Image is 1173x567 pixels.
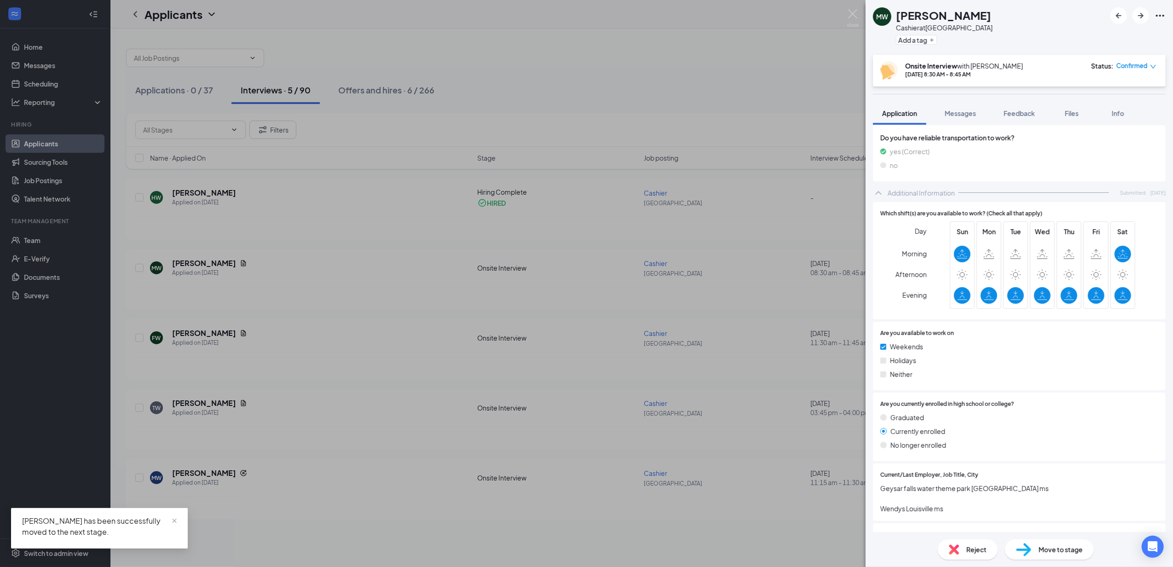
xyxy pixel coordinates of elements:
span: Mon [981,226,997,237]
span: Neither [890,369,913,379]
span: Weekends [890,341,923,352]
svg: Plus [929,37,935,43]
span: Are you currently enrolled in high school or college? [880,400,1014,409]
div: Cashier at [GEOGRAPHIC_DATA] [896,23,993,32]
span: Do you have reliable transportation to work? [880,133,1158,143]
span: Are you available to work on [880,329,954,338]
svg: ArrowRight [1135,10,1146,21]
span: Submitted: [1120,189,1147,197]
span: Sun [954,226,971,237]
div: Additional Information [888,188,955,197]
b: Onsite Interview [905,62,957,70]
span: Messages [945,109,976,117]
div: with [PERSON_NAME] [905,61,1023,70]
span: no [890,160,898,170]
button: ArrowLeftNew [1110,7,1127,24]
span: Geysar falls water theme park [GEOGRAPHIC_DATA] ms Wendys Louisville ms [880,483,1158,514]
div: [DATE] 8:30 AM - 8:45 AM [905,70,1023,78]
span: Files [1065,109,1079,117]
span: Reject [966,544,987,555]
svg: ChevronUp [873,187,884,198]
span: Feedback [1004,109,1035,117]
svg: Ellipses [1155,10,1166,21]
span: Evening [902,287,927,303]
span: Day [915,226,927,236]
button: ArrowRight [1133,7,1149,24]
span: No longer enrolled [890,440,946,450]
span: Which shift(s) are you available to work? (Check all that apply) [880,209,1042,218]
span: Work Reference: at least one, with name, phone number, relation, years known [880,531,1086,539]
span: Fri [1088,226,1104,237]
span: Application [882,109,917,117]
span: Afternoon [896,266,927,283]
button: PlusAdd a tag [896,35,937,45]
div: [PERSON_NAME] has been successfully moved to the next stage. [22,515,177,538]
span: down [1150,64,1156,70]
span: Move to stage [1039,544,1083,555]
svg: ArrowLeftNew [1113,10,1124,21]
span: Thu [1061,226,1077,237]
span: Morning [902,245,927,262]
div: MW [876,12,888,21]
span: [DATE] [1150,189,1166,197]
span: Current/Last Employer, Job Title, City [880,471,978,480]
span: Wed [1034,226,1051,237]
span: Confirmed [1116,61,1148,70]
span: close [171,518,178,524]
div: Status : [1091,61,1114,70]
span: yes (Correct) [890,146,930,156]
span: Holidays [890,355,916,365]
h1: [PERSON_NAME] [896,7,991,23]
span: Sat [1115,226,1131,237]
span: Currently enrolled [890,426,945,436]
div: Open Intercom Messenger [1142,536,1164,558]
span: Tue [1007,226,1024,237]
span: Graduated [890,412,924,422]
span: Info [1112,109,1124,117]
